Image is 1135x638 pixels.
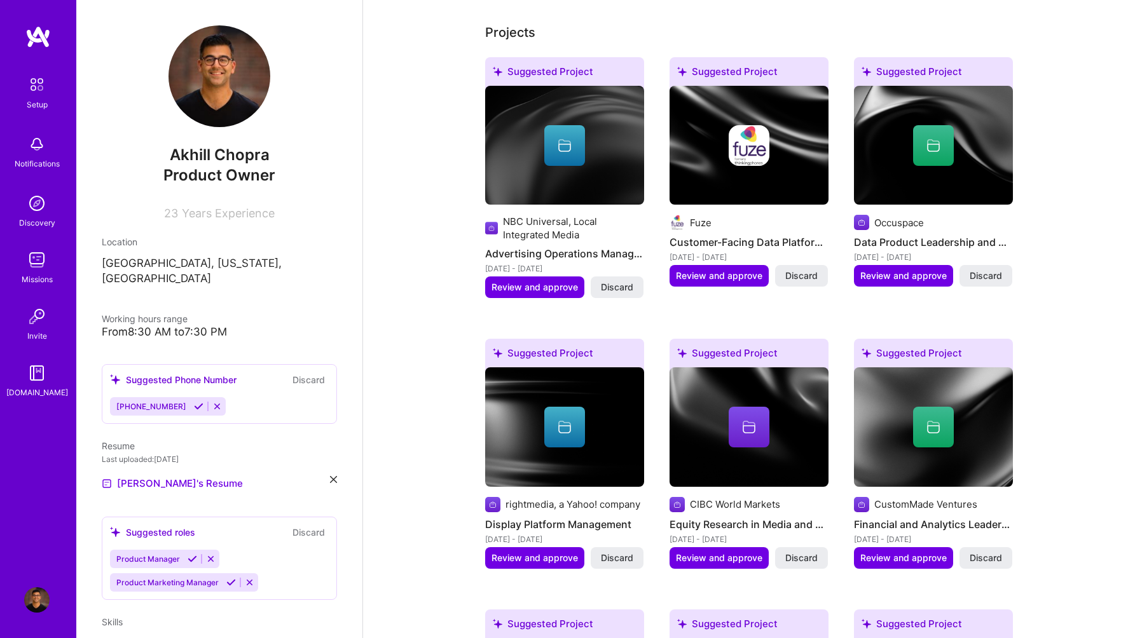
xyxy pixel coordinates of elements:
[485,86,644,205] img: cover
[670,516,829,533] h4: Equity Research in Media and Online Advertising
[493,67,502,76] i: icon SuggestedTeams
[860,552,947,564] span: Review and approve
[24,360,50,386] img: guide book
[854,250,1013,264] div: [DATE] - [DATE]
[960,547,1012,569] button: Discard
[15,157,60,170] div: Notifications
[874,498,977,511] div: CustomMade Ventures
[6,386,68,399] div: [DOMAIN_NAME]
[485,533,644,546] div: [DATE] - [DATE]
[506,498,640,511] div: rightmedia, a Yahoo! company
[854,516,1013,533] h4: Financial and Analytics Leadership
[24,587,50,613] img: User Avatar
[163,166,275,184] span: Product Owner
[676,552,762,564] span: Review and approve
[785,269,818,282] span: Discard
[25,25,51,48] img: logo
[245,578,254,587] i: Reject
[854,215,869,230] img: Company logo
[289,525,329,540] button: Discard
[116,578,219,587] span: Product Marketing Manager
[27,329,47,343] div: Invite
[188,554,197,564] i: Accept
[854,234,1013,250] h4: Data Product Leadership and Market Strategy
[485,497,500,512] img: Company logo
[485,339,644,372] div: Suggested Project
[206,554,216,564] i: Reject
[485,23,535,42] div: Add projects you've worked on
[182,207,275,220] span: Years Experience
[670,215,685,230] img: Company logo
[677,619,687,628] i: icon SuggestedTeams
[785,552,818,564] span: Discard
[21,587,53,613] a: User Avatar
[670,339,829,372] div: Suggested Project
[670,86,829,205] img: cover
[102,476,243,491] a: [PERSON_NAME]'s Resume
[485,23,535,42] div: Projects
[960,265,1012,287] button: Discard
[670,367,829,487] img: cover
[676,269,762,282] span: Review and approve
[102,325,337,339] div: From 8:30 AM to 7:30 PM
[22,273,53,286] div: Missions
[24,132,50,157] img: bell
[102,616,123,627] span: Skills
[485,547,584,569] button: Review and approve
[874,216,924,229] div: Occuspace
[854,57,1013,91] div: Suggested Project
[591,547,643,569] button: Discard
[670,250,829,264] div: [DATE] - [DATE]
[854,339,1013,372] div: Suggested Project
[27,98,48,111] div: Setup
[226,578,236,587] i: Accept
[19,216,55,229] div: Discovery
[102,478,112,489] img: Resume
[102,146,337,165] span: Akhill Chopra
[102,313,188,324] span: Working hours range
[24,191,50,216] img: discovery
[862,348,871,358] i: icon SuggestedTeams
[854,533,1013,546] div: [DATE] - [DATE]
[102,440,135,451] span: Resume
[854,367,1013,487] img: cover
[775,265,828,287] button: Discard
[194,402,203,411] i: Accept
[670,234,829,250] h4: Customer-Facing Data Platform Development
[729,125,769,166] img: Company logo
[854,265,953,287] button: Review and approve
[970,269,1002,282] span: Discard
[116,554,180,564] span: Product Manager
[862,619,871,628] i: icon SuggestedTeams
[289,372,329,387] button: Discard
[24,304,50,329] img: Invite
[110,526,195,539] div: Suggested roles
[116,402,186,411] span: [PHONE_NUMBER]
[677,348,687,358] i: icon SuggestedTeams
[601,552,633,564] span: Discard
[601,281,633,294] span: Discard
[330,476,337,483] i: icon Close
[670,547,769,569] button: Review and approve
[492,552,578,564] span: Review and approve
[860,269,947,282] span: Review and approve
[690,216,712,229] div: Fuze
[854,497,869,512] img: Company logo
[690,498,780,511] div: CIBC World Markets
[862,67,871,76] i: icon SuggestedTeams
[775,547,828,569] button: Discard
[485,57,644,91] div: Suggested Project
[24,71,50,98] img: setup
[102,235,337,248] div: Location
[110,527,121,538] i: icon SuggestedTeams
[591,276,643,298] button: Discard
[164,207,178,220] span: 23
[110,374,121,385] i: icon SuggestedTeams
[485,262,644,275] div: [DATE] - [DATE]
[102,452,337,466] div: Last uploaded: [DATE]
[212,402,222,411] i: Reject
[503,215,644,241] div: NBC Universal, Local Integrated Media
[677,67,687,76] i: icon SuggestedTeams
[485,516,644,533] h4: Display Platform Management
[670,265,769,287] button: Review and approve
